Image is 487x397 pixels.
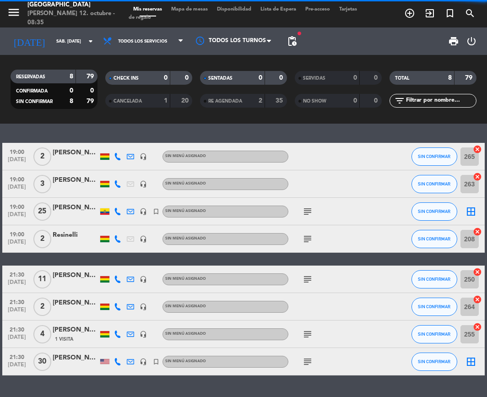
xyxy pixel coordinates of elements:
[418,209,450,214] span: SIN CONFIRMAR
[16,99,53,104] span: SIN CONFIRMAR
[465,356,476,367] i: border_all
[259,75,262,81] strong: 0
[33,230,51,248] span: 2
[87,73,96,80] strong: 79
[418,154,450,159] span: SIN CONFIRMAR
[165,305,206,308] span: Sin menú asignado
[411,175,457,193] button: SIN CONFIRMAR
[33,202,51,221] span: 25
[165,237,206,240] span: Sin menú asignado
[297,31,302,36] span: fiber_manual_record
[164,75,168,81] strong: 0
[5,174,28,184] span: 19:00
[5,269,28,279] span: 21:30
[165,277,206,281] span: Sin menú asignado
[118,39,167,44] span: Todos los servicios
[276,98,285,104] strong: 35
[5,146,28,157] span: 19:00
[33,298,51,316] span: 2
[411,298,457,316] button: SIN CONFIRMAR
[424,8,435,19] i: exit_to_app
[418,332,450,337] span: SIN CONFIRMAR
[374,98,379,104] strong: 0
[302,356,313,367] i: subject
[53,298,98,308] div: [PERSON_NAME]
[55,336,73,343] span: 1 Visita
[302,329,313,340] i: subject
[5,212,28,222] span: [DATE]
[7,5,21,22] button: menu
[164,98,168,104] strong: 1
[152,208,160,215] i: turned_in_not
[53,325,98,335] div: [PERSON_NAME]
[302,206,313,217] i: subject
[418,304,450,309] span: SIN CONFIRMAR
[114,76,139,81] span: CHECK INS
[140,331,147,338] i: headset_mic
[5,307,28,317] span: [DATE]
[33,325,51,343] span: 4
[5,351,28,362] span: 21:30
[140,276,147,283] i: headset_mic
[7,5,21,19] i: menu
[444,8,455,19] i: turned_in_not
[353,98,357,104] strong: 0
[411,353,457,371] button: SIN CONFIRMAR
[5,334,28,345] span: [DATE]
[394,95,405,106] i: filter_list
[140,358,147,365] i: headset_mic
[473,172,482,181] i: cancel
[70,73,73,80] strong: 8
[404,8,415,19] i: add_circle_outline
[7,32,52,50] i: [DATE]
[374,75,379,81] strong: 0
[140,235,147,243] i: headset_mic
[303,99,326,103] span: NO SHOW
[418,359,450,364] span: SIN CONFIRMAR
[473,227,482,236] i: cancel
[140,303,147,310] i: headset_mic
[165,182,206,185] span: Sin menú asignado
[448,75,452,81] strong: 8
[473,267,482,277] i: cancel
[411,270,457,288] button: SIN CONFIRMAR
[473,295,482,304] i: cancel
[465,75,474,81] strong: 79
[27,9,115,27] div: [PERSON_NAME] 12. octubre - 08:35
[418,181,450,186] span: SIN CONFIRMAR
[5,201,28,212] span: 19:00
[279,75,285,81] strong: 0
[33,270,51,288] span: 11
[27,0,115,10] div: [GEOGRAPHIC_DATA]
[418,277,450,282] span: SIN CONFIRMAR
[463,27,480,55] div: LOG OUT
[5,296,28,307] span: 21:30
[165,154,206,158] span: Sin menú asignado
[301,7,335,12] span: Pre-acceso
[33,147,51,166] span: 2
[466,36,477,47] i: power_settings_new
[53,353,98,363] div: [PERSON_NAME]
[185,75,190,81] strong: 0
[259,98,262,104] strong: 2
[181,98,190,104] strong: 20
[53,175,98,185] div: [PERSON_NAME] [PERSON_NAME]
[140,208,147,215] i: headset_mic
[70,87,73,94] strong: 0
[16,89,48,93] span: CONFIRMADA
[87,98,96,104] strong: 79
[353,75,357,81] strong: 0
[465,206,476,217] i: border_all
[212,7,256,12] span: Disponibilidad
[5,157,28,167] span: [DATE]
[302,274,313,285] i: subject
[208,99,242,103] span: RE AGENDADA
[5,184,28,195] span: [DATE]
[5,362,28,372] span: [DATE]
[33,353,51,371] span: 30
[287,36,298,47] span: pending_actions
[405,96,476,106] input: Filtrar por nombre...
[411,230,457,248] button: SIN CONFIRMAR
[152,358,160,365] i: turned_in_not
[129,7,167,12] span: Mis reservas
